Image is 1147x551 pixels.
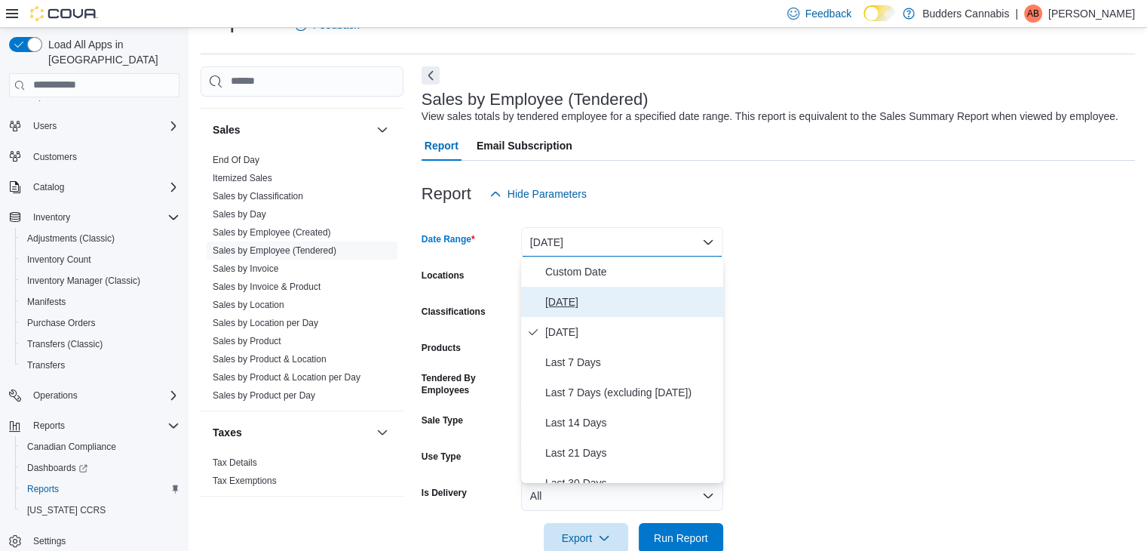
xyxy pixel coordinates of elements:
[27,504,106,516] span: [US_STATE] CCRS
[21,251,179,269] span: Inventory Count
[15,291,186,312] button: Manifests
[27,178,70,196] button: Catalog
[27,483,59,495] span: Reports
[213,353,327,365] span: Sales by Product & Location
[201,454,403,496] div: Taxes
[33,181,64,193] span: Catalog
[42,37,179,67] span: Load All Apps in [GEOGRAPHIC_DATA]
[545,263,717,281] span: Custom Date
[21,272,146,290] a: Inventory Manager (Classic)
[21,480,65,498] a: Reports
[213,281,320,293] span: Sales by Invoice & Product
[863,5,895,21] input: Dark Mode
[15,457,186,479] a: Dashboards
[213,227,331,238] a: Sales by Employee (Created)
[21,501,112,519] a: [US_STATE] CCRS
[27,441,116,453] span: Canadian Compliance
[545,323,717,341] span: [DATE]
[3,146,186,168] button: Customers
[422,109,1118,125] div: View sales totals by tendered employee for a specified date range. This report is equivalent to t...
[27,117,179,135] span: Users
[213,317,318,329] span: Sales by Location per Day
[213,389,315,402] span: Sales by Product per Day
[213,154,259,166] span: End Of Day
[213,282,320,292] a: Sales by Invoice & Product
[27,386,179,405] span: Operations
[21,251,97,269] a: Inventory Count
[27,147,179,166] span: Customers
[213,263,278,274] a: Sales by Invoice
[805,6,851,21] span: Feedback
[213,245,336,257] span: Sales by Employee (Tendered)
[1027,5,1039,23] span: AB
[213,372,360,383] a: Sales by Product & Location per Day
[477,131,572,161] span: Email Subscription
[27,208,76,226] button: Inventory
[213,336,281,346] a: Sales by Product
[27,338,103,350] span: Transfers (Classic)
[213,390,315,401] a: Sales by Product per Day
[27,386,84,405] button: Operations
[521,227,723,257] button: [DATE]
[213,335,281,347] span: Sales by Product
[213,457,257,469] span: Tax Details
[15,355,186,376] button: Transfers
[21,293,179,311] span: Manifests
[33,120,57,132] span: Users
[213,226,331,239] span: Sales by Employee (Created)
[213,457,257,468] a: Tax Details
[213,354,327,365] a: Sales by Product & Location
[15,500,186,521] button: [US_STATE] CCRS
[15,436,186,457] button: Canadian Compliance
[422,372,515,396] label: Tendered By Employees
[213,476,277,486] a: Tax Exemptions
[422,91,649,109] h3: Sales by Employee (Tendered)
[545,293,717,311] span: [DATE]
[27,417,179,435] span: Reports
[15,249,186,270] button: Inventory Count
[213,299,284,311] span: Sales by Location
[213,425,242,440] h3: Taxes
[27,532,72,550] a: Settings
[213,173,272,183] a: Itemized Sales
[545,383,717,402] span: Last 7 Days (excluding [DATE])
[21,459,94,477] a: Dashboards
[21,293,72,311] a: Manifests
[213,172,272,184] span: Itemized Sales
[213,122,241,137] h3: Sales
[213,209,266,220] a: Sales by Day
[422,185,471,203] h3: Report
[422,487,467,499] label: Is Delivery
[521,257,723,483] div: Select listbox
[422,306,486,318] label: Classifications
[21,314,102,332] a: Purchase Orders
[422,342,461,354] label: Products
[1015,5,1018,23] p: |
[27,317,96,329] span: Purchase Orders
[21,335,109,353] a: Transfers (Classic)
[213,475,277,487] span: Tax Exemptions
[15,312,186,334] button: Purchase Orders
[33,420,65,432] span: Reports
[3,207,186,228] button: Inventory
[508,186,587,202] span: Hide Parameters
[27,417,71,435] button: Reports
[545,474,717,492] span: Last 30 Days
[27,462,87,474] span: Dashboards
[1048,5,1135,23] p: [PERSON_NAME]
[3,115,186,137] button: Users
[213,208,266,220] span: Sales by Day
[3,177,186,198] button: Catalog
[213,191,303,202] a: Sales by Classification
[33,389,78,402] span: Operations
[21,335,179,353] span: Transfers (Classic)
[922,5,1009,23] p: Budders Cannabis
[21,272,179,290] span: Inventory Manager (Classic)
[545,444,717,462] span: Last 21 Days
[213,263,278,275] span: Sales by Invoice
[21,438,179,456] span: Canadian Compliance
[27,254,91,266] span: Inventory Count
[33,535,66,547] span: Settings
[213,122,370,137] button: Sales
[213,190,303,202] span: Sales by Classification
